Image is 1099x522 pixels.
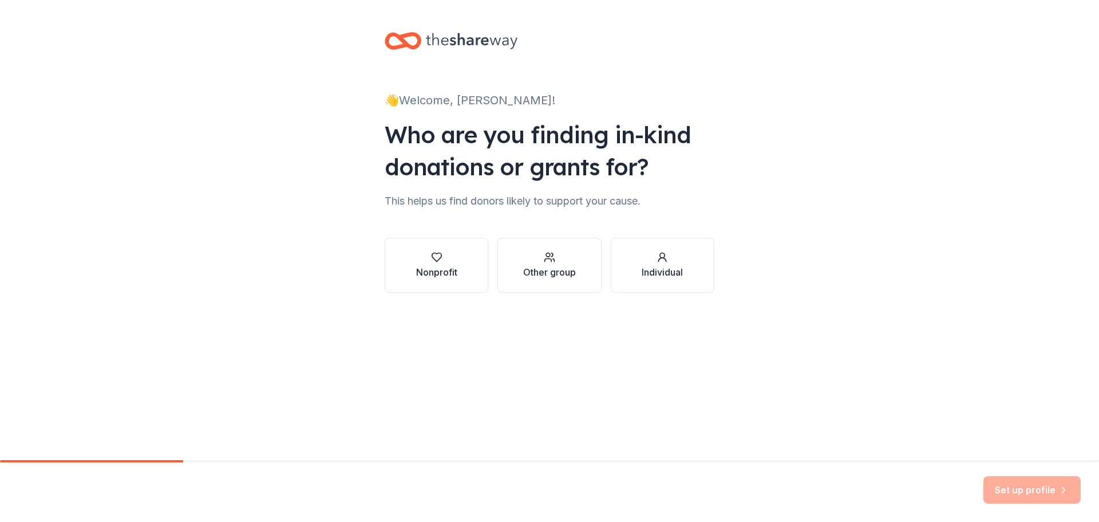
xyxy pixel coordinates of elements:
button: Individual [611,238,714,293]
div: This helps us find donors likely to support your cause. [385,192,714,210]
button: Other group [497,238,601,293]
div: 👋 Welcome, [PERSON_NAME]! [385,91,714,109]
div: Other group [523,265,576,279]
div: Individual [642,265,683,279]
div: Nonprofit [416,265,457,279]
button: Nonprofit [385,238,488,293]
div: Who are you finding in-kind donations or grants for? [385,119,714,183]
